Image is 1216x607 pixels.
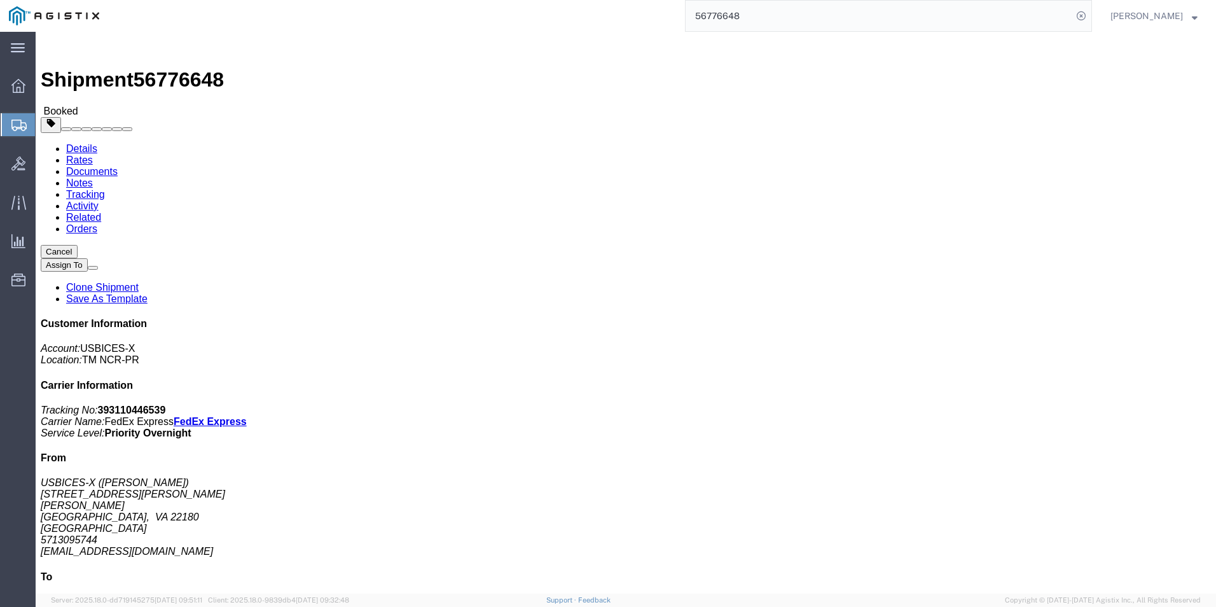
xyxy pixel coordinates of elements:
a: Support [546,596,578,604]
span: Server: 2025.18.0-dd719145275 [51,596,202,604]
span: Copyright © [DATE]-[DATE] Agistix Inc., All Rights Reserved [1005,595,1201,606]
span: [DATE] 09:51:11 [155,596,202,604]
img: logo [9,6,99,25]
span: Client: 2025.18.0-9839db4 [208,596,349,604]
span: Mitchell Mattocks [1110,9,1183,23]
input: Search for shipment number, reference number [686,1,1072,31]
iframe: FS Legacy Container [36,32,1216,594]
button: [PERSON_NAME] [1110,8,1198,24]
span: [DATE] 09:32:48 [296,596,349,604]
a: Feedback [578,596,611,604]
